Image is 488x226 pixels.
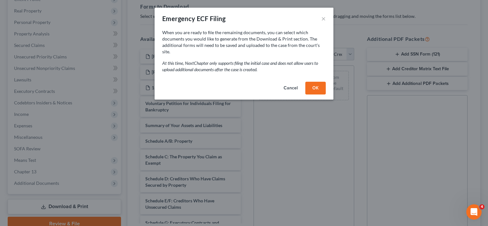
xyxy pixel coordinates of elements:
button: OK [305,82,326,94]
span: 4 [479,204,484,209]
div: Emergency ECF Filing [162,14,225,23]
p: At this time, NextChapter only supports filing the initial case and does not allow users to uploa... [162,60,326,73]
button: Cancel [278,82,303,94]
p: When you are ready to file the remaining documents, you can select which documents you would like... [162,29,326,55]
iframe: Intercom live chat [466,204,482,220]
button: × [321,15,326,22]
